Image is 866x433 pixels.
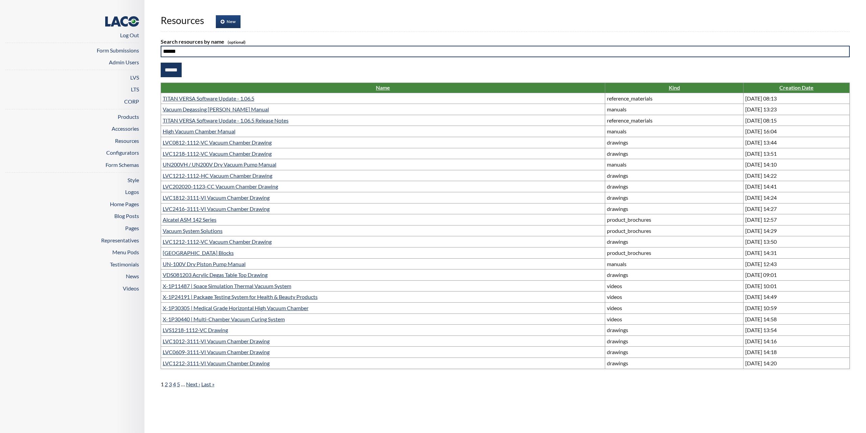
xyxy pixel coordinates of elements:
a: Testimonials [110,261,139,267]
td: videos [605,291,744,303]
td: product_brochures [605,247,744,258]
td: [DATE] 14:22 [744,170,850,181]
td: drawings [605,203,744,214]
a: Products [118,113,139,120]
a: CORP [124,98,139,105]
a: VDS081203 Acrylic Degas Table Top Drawing [163,272,268,278]
a: TITAN VERSA Software Update - 1.06.5 Release Notes [163,117,289,124]
a: Configurators [106,149,139,156]
td: [DATE] 10:01 [744,280,850,291]
a: New [216,15,241,28]
td: [DATE] 13:44 [744,137,850,148]
td: [DATE] 14:27 [744,203,850,214]
span: Resources [161,15,204,26]
a: UN-100V Dry Piston Pump Manual [163,261,246,267]
span: 1 [161,381,164,387]
a: Next › [186,381,200,387]
a: X-1P30440 | Multi-Chamber Vacuum Curing System [163,316,285,322]
a: LTS [131,86,139,92]
td: [DATE] 14:16 [744,335,850,347]
a: High Vacuum Chamber Manual [163,128,235,134]
td: [DATE] 14:18 [744,347,850,358]
a: 5 [177,381,180,387]
label: Search resources by name [161,37,850,46]
a: Vacuum Degassing [PERSON_NAME] Manual [163,106,269,112]
nav: pager [161,380,850,389]
a: LVC1012-3111-VI Vacuum Chamber Drawing [163,338,270,344]
td: product_brochures [605,214,744,225]
td: manuals [605,258,744,269]
a: LVC1212-1112-HC Vacuum Chamber Drawing [163,172,272,179]
a: LVC2416-3111-VI Vacuum Chamber Drawing [163,205,270,212]
a: LVC1212-3111-VI Vacuum Chamber Drawing [163,360,270,366]
a: Admin Users [109,59,139,65]
td: [DATE] 12:43 [744,258,850,269]
td: [DATE] 14:58 [744,313,850,325]
a: LVC1218-1112-VC Vacuum Chamber Drawing [163,150,272,157]
a: Home Pages [110,201,139,207]
td: [DATE] 14:29 [744,225,850,236]
a: [GEOGRAPHIC_DATA] Blocks [163,250,234,256]
a: Form Schemas [106,161,139,168]
td: manuals [605,126,744,137]
td: [DATE] 14:10 [744,159,850,170]
td: drawings [605,269,744,281]
a: Kind [669,84,680,91]
td: videos [605,313,744,325]
td: [DATE] 16:04 [744,126,850,137]
td: [DATE] 14:31 [744,247,850,258]
a: News [126,273,139,279]
span: … [181,381,185,387]
td: [DATE] 13:51 [744,148,850,159]
a: LVC0812-1112-VC Vacuum Chamber Drawing [163,139,272,146]
a: UN200VH / UN200V Dry Vacuum Pump Manual [163,161,276,168]
a: TITAN VERSA Software Update - 1.06.5 [163,95,254,102]
td: [DATE] 12:57 [744,214,850,225]
td: drawings [605,137,744,148]
td: drawings [605,335,744,347]
td: videos [605,280,744,291]
td: reference_materials [605,93,744,104]
td: [DATE] 09:01 [744,269,850,281]
a: Resources [115,137,139,144]
a: X-1P30305 | Medical Grade Horizontal High Vacuum Chamber [163,305,309,311]
td: drawings [605,148,744,159]
td: product_brochures [605,225,744,236]
a: LVC202020-1123-CC Vacuum Chamber Drawing [163,183,278,190]
td: reference_materials [605,115,744,126]
a: Logos [125,189,139,195]
a: X-1P11487 | Space Simulation Thermal Vacuum System [163,283,291,289]
td: drawings [605,325,744,336]
a: Blog Posts [114,213,139,219]
td: [DATE] 13:23 [744,104,850,115]
a: 3 [169,381,172,387]
a: Creation Date [779,84,814,91]
td: [DATE] 08:13 [744,93,850,104]
td: drawings [605,236,744,247]
a: Pages [125,225,139,231]
td: videos [605,302,744,313]
td: [DATE] 08:15 [744,115,850,126]
td: manuals [605,104,744,115]
a: Form Submissions [97,47,139,53]
td: drawings [605,358,744,369]
td: [DATE] 14:41 [744,181,850,192]
a: Menu Pods [112,249,139,255]
td: drawings [605,192,744,203]
td: drawings [605,181,744,192]
td: drawings [605,170,744,181]
a: LVC1812-3111-VI Vacuum Chamber Drawing [163,194,270,201]
td: [DATE] 14:24 [744,192,850,203]
td: manuals [605,159,744,170]
a: 4 [173,381,176,387]
a: LVC0609-3111-VI Vacuum Chamber Drawing [163,349,270,355]
a: 2 [165,381,168,387]
a: Last » [201,381,214,387]
a: Vacuum System Solutions [163,228,223,234]
a: Videos [123,285,139,291]
td: [DATE] 13:50 [744,236,850,247]
a: LVC1212-1112-VC Vacuum Chamber Drawing [163,238,272,245]
td: drawings [605,347,744,358]
a: Name [376,84,390,91]
a: Accessories [112,125,139,132]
